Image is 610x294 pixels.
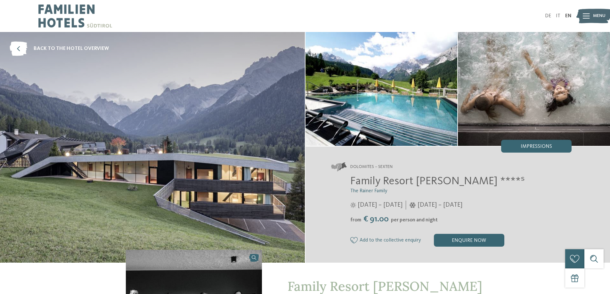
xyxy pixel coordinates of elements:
span: per person and night [391,218,438,223]
i: Opening times in winter [409,202,416,208]
span: back to the hotel overview [34,45,109,52]
img: Our family hotel in Sexten, your holiday home in the Dolomiten [305,32,458,146]
span: Impressions [521,144,552,149]
span: Family Resort [PERSON_NAME] ****ˢ [350,176,525,187]
span: [DATE] – [DATE] [358,201,403,210]
span: [DATE] – [DATE] [418,201,462,210]
a: IT [556,13,560,19]
span: from [350,218,361,223]
div: enquire now [434,234,504,247]
a: DE [545,13,551,19]
span: Dolomites – Sexten [350,164,393,170]
span: Menu [593,13,606,19]
i: Opening times in summer [350,202,356,208]
img: Our family hotel in Sexten, your holiday home in the Dolomiten [458,32,610,146]
span: Add to the collective enquiry [360,238,421,243]
span: The Rainer Family [350,188,387,194]
span: € 91.00 [362,215,390,223]
a: EN [565,13,572,19]
a: back to the hotel overview [10,42,109,56]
